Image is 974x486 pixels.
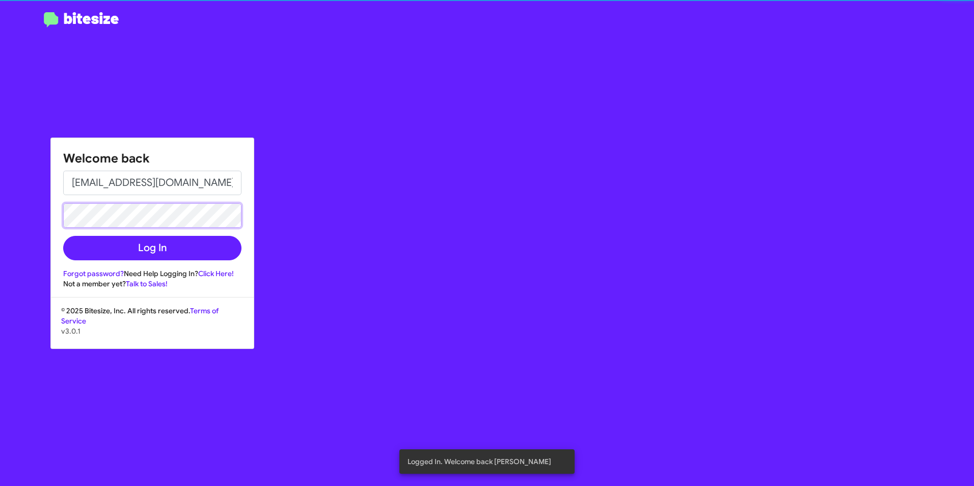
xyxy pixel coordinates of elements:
[61,326,243,336] p: v3.0.1
[126,279,168,288] a: Talk to Sales!
[198,269,234,278] a: Click Here!
[51,306,254,348] div: © 2025 Bitesize, Inc. All rights reserved.
[63,171,241,195] input: Email address
[63,236,241,260] button: Log In
[408,456,551,467] span: Logged In. Welcome back [PERSON_NAME]
[63,269,124,278] a: Forgot password?
[63,279,241,289] div: Not a member yet?
[63,268,241,279] div: Need Help Logging In?
[63,150,241,167] h1: Welcome back
[61,306,219,326] a: Terms of Service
